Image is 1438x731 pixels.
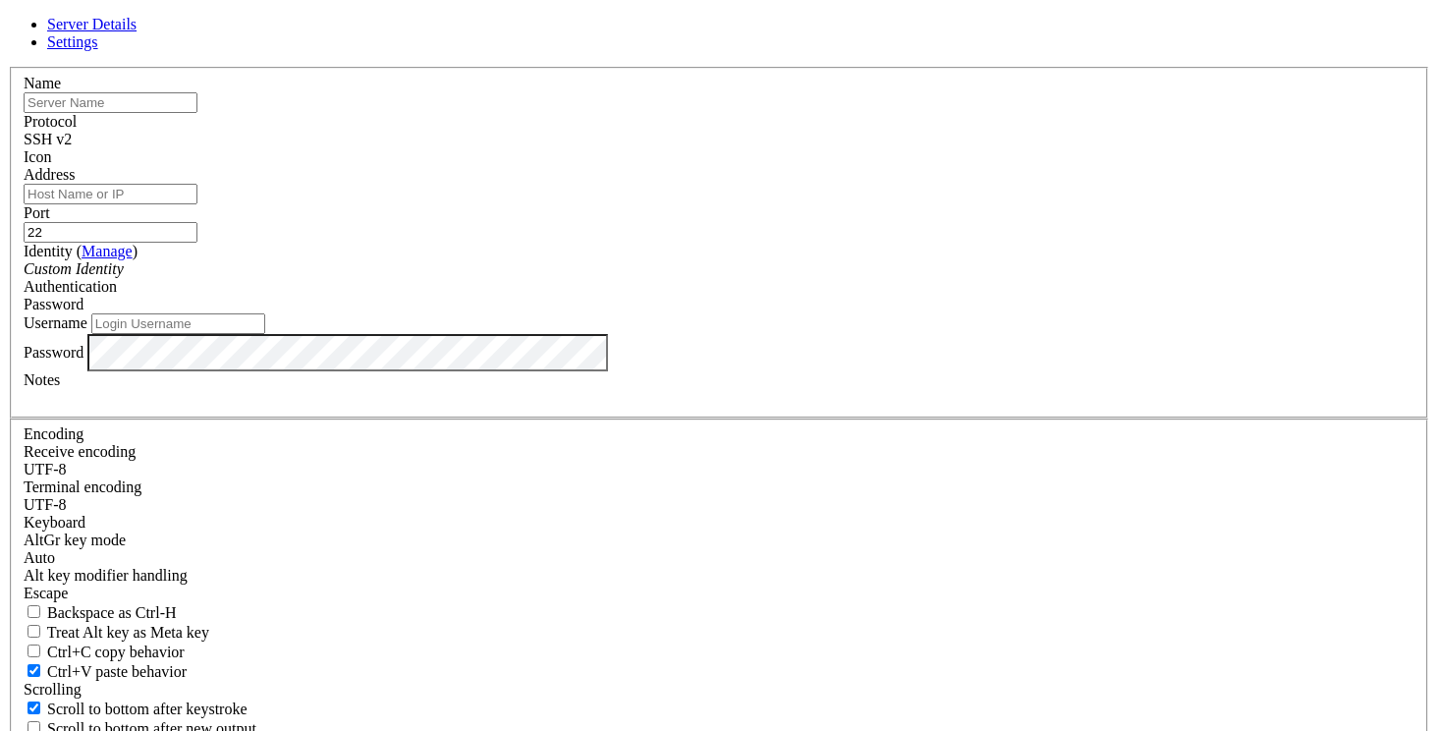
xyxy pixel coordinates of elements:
[91,313,265,334] input: Login Username
[24,514,85,531] label: Keyboard
[24,131,72,147] span: SSH v2
[24,532,126,548] label: Set the expected encoding for data received from the host. If the encodings do not match, visual ...
[24,92,197,113] input: Server Name
[28,664,40,677] input: Ctrl+V paste behavior
[24,371,60,388] label: Notes
[24,296,1414,313] div: Password
[24,222,197,243] input: Port Number
[24,443,136,460] label: Set the expected encoding for data received from the host. If the encodings do not match, visual ...
[24,343,83,360] label: Password
[77,243,138,259] span: ( )
[24,113,77,130] label: Protocol
[24,314,87,331] label: Username
[24,478,141,495] label: The default terminal encoding. ISO-2022 enables character map translations (like graphics maps). ...
[24,204,50,221] label: Port
[24,549,1414,567] div: Auto
[24,260,124,277] i: Custom Identity
[24,663,187,680] label: Ctrl+V pastes if true, sends ^V to host if false. Ctrl+Shift+V sends ^V to host if true, pastes i...
[24,243,138,259] label: Identity
[47,16,137,32] a: Server Details
[82,243,133,259] a: Manage
[24,278,117,295] label: Authentication
[47,624,209,641] span: Treat Alt key as Meta key
[24,166,75,183] label: Address
[24,75,61,91] label: Name
[24,604,177,621] label: If true, the backspace should send BS ('\x08', aka ^H). Otherwise the backspace key should send '...
[47,604,177,621] span: Backspace as Ctrl-H
[47,644,185,660] span: Ctrl+C copy behavior
[47,701,248,717] span: Scroll to bottom after keystroke
[24,624,209,641] label: Whether the Alt key acts as a Meta key or as a distinct Alt key.
[24,701,248,717] label: Whether to scroll to the bottom on any keystroke.
[24,148,51,165] label: Icon
[24,461,1414,478] div: UTF-8
[47,33,98,50] a: Settings
[24,184,197,204] input: Host Name or IP
[24,549,55,566] span: Auto
[24,496,1414,514] div: UTF-8
[24,567,188,584] label: Controls how the Alt key is handled. Escape: Send an ESC prefix. 8-Bit: Add 128 to the typed char...
[28,702,40,714] input: Scroll to bottom after keystroke
[24,681,82,698] label: Scrolling
[24,425,83,442] label: Encoding
[24,296,83,312] span: Password
[28,645,40,657] input: Ctrl+C copy behavior
[24,585,68,601] span: Escape
[24,496,67,513] span: UTF-8
[28,605,40,618] input: Backspace as Ctrl-H
[24,585,1414,602] div: Escape
[24,131,1414,148] div: SSH v2
[24,461,67,478] span: UTF-8
[28,625,40,638] input: Treat Alt key as Meta key
[24,644,185,660] label: Ctrl-C copies if true, send ^C to host if false. Ctrl-Shift-C sends ^C to host if true, copies if...
[24,260,1414,278] div: Custom Identity
[47,663,187,680] span: Ctrl+V paste behavior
